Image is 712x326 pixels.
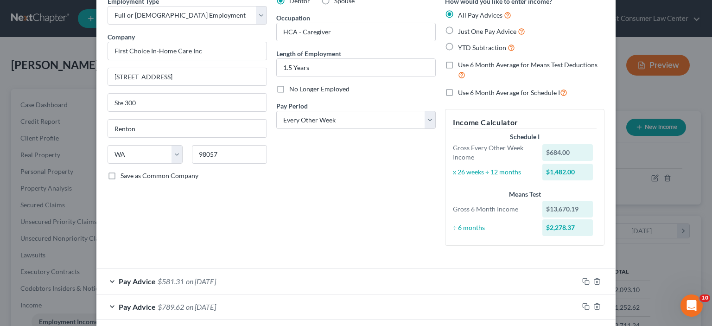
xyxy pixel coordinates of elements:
[542,219,593,236] div: $2,278.37
[108,94,267,111] input: Unit, Suite, etc...
[448,167,538,177] div: x 26 weeks ÷ 12 months
[458,61,598,69] span: Use 6 Month Average for Means Test Deductions
[542,164,593,180] div: $1,482.00
[448,143,538,162] div: Gross Every Other Week Income
[186,302,216,311] span: on [DATE]
[453,190,597,199] div: Means Test
[276,49,341,58] label: Length of Employment
[453,117,597,128] h5: Income Calculator
[158,277,184,286] span: $581.31
[158,302,184,311] span: $789.62
[277,59,435,77] input: ex: 2 years
[448,205,538,214] div: Gross 6 Month Income
[108,68,267,86] input: Enter address...
[289,85,350,93] span: No Longer Employed
[458,11,502,19] span: All Pay Advices
[119,277,156,286] span: Pay Advice
[108,33,135,41] span: Company
[276,102,308,110] span: Pay Period
[192,145,267,164] input: Enter zip...
[108,42,267,60] input: Search company by name...
[680,294,703,317] iframe: Intercom live chat
[121,172,198,179] span: Save as Common Company
[448,223,538,232] div: ÷ 6 months
[458,27,516,35] span: Just One Pay Advice
[458,44,506,51] span: YTD Subtraction
[699,294,710,302] span: 10
[458,89,560,96] span: Use 6 Month Average for Schedule I
[453,132,597,141] div: Schedule I
[277,23,435,41] input: --
[186,277,216,286] span: on [DATE]
[542,144,593,161] div: $684.00
[119,302,156,311] span: Pay Advice
[542,201,593,217] div: $13,670.19
[108,120,267,137] input: Enter city...
[276,13,310,23] label: Occupation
